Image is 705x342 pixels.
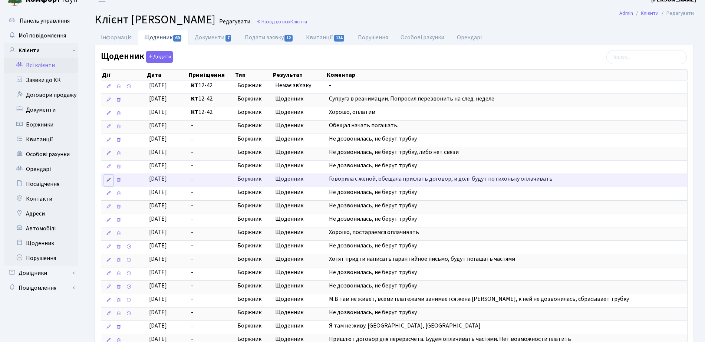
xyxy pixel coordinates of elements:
span: Панель управління [20,17,70,25]
a: Заявки до КК [4,73,78,88]
a: Документи [4,102,78,117]
span: Обещал начать погашать. [329,121,398,129]
span: [DATE] [149,322,167,330]
span: Не дозвонилась, не берут трубку [329,188,417,196]
span: Боржник [237,241,269,250]
a: Довідники [4,266,78,280]
nav: breadcrumb [608,6,705,21]
span: - [191,135,231,143]
small: Редагувати . [218,18,253,25]
span: Боржник [237,255,269,263]
b: КТ [191,81,198,89]
span: - [191,295,231,303]
span: Боржник [237,308,269,317]
span: - [191,175,231,183]
span: Не дозвонилась, не берут трубку [329,308,417,316]
span: - [191,148,231,157]
span: Боржник [237,81,269,90]
span: Немає зв'язку [275,81,323,90]
a: Особові рахунки [4,147,78,162]
label: Щоденник [101,51,173,63]
a: Документи [188,30,238,45]
span: Не дозвонилась, не берут трубку [329,215,417,223]
span: Не дозвонилась, не берут трубку [329,135,417,143]
input: Пошук... [606,50,687,64]
a: Подати заявку [238,30,300,45]
span: Щоденник [275,255,323,263]
span: 69 [173,35,181,42]
a: Порушення [4,251,78,266]
span: [DATE] [149,215,167,223]
span: [DATE] [149,241,167,250]
span: - [191,215,231,223]
span: Супруга в реанимации. Попросил перезвонить на след. неделе [329,95,494,103]
span: [DATE] [149,95,167,103]
a: Орендарі [451,30,488,45]
span: Щоденник [275,188,323,197]
a: Панель управління [4,13,78,28]
span: 12 [284,35,293,42]
span: [DATE] [149,295,167,303]
th: Результат [272,70,326,80]
a: Адреси [4,206,78,221]
span: Щоденник [275,175,323,183]
span: 12-42 [191,95,231,103]
a: Клієнти [4,43,78,58]
span: Щоденник [275,215,323,223]
span: - [191,121,231,130]
span: - [191,188,231,197]
span: Хорошо, постараемся оплачивать [329,228,419,236]
a: Клієнти [641,9,659,17]
a: Додати [144,50,173,63]
span: - [191,228,231,237]
span: [DATE] [149,148,167,156]
a: Контакти [4,191,78,206]
th: Дата [146,70,188,80]
span: [DATE] [149,175,167,183]
span: Щоденник [275,308,323,317]
a: Повідомлення [4,280,78,295]
th: Приміщення [188,70,234,80]
a: Порушення [352,30,394,45]
span: Хорошо, оплатим [329,108,375,116]
span: Не дозвонилась, не берут трубку [329,161,417,170]
span: Клієнти [290,18,307,25]
span: Щоденник [275,95,323,103]
span: Боржник [237,282,269,290]
span: Боржник [237,148,269,157]
span: Не дозвонилась, не берут трубку [329,282,417,290]
span: [DATE] [149,268,167,276]
span: Щоденник [275,322,323,330]
span: Клієнт [PERSON_NAME] [95,11,215,28]
th: Тип [234,70,272,80]
th: Дії [101,70,146,80]
span: Щоденник [275,268,323,277]
b: КТ [191,95,198,103]
span: - [191,161,231,170]
a: Посвідчення [4,177,78,191]
a: Квитанції [4,132,78,147]
span: Боржник [237,268,269,277]
span: Щоденник [275,121,323,130]
span: Боржник [237,215,269,223]
span: 12-42 [191,108,231,116]
span: Боржник [237,135,269,143]
span: Боржник [237,322,269,330]
a: Квитанції [300,30,351,45]
span: [DATE] [149,121,167,129]
span: - [191,255,231,263]
span: - [191,201,231,210]
span: [DATE] [149,188,167,196]
span: М.В там не живет, всеми платежами занимается жена [PERSON_NAME], к ней не дозвонилась, сбрасывает... [329,295,629,303]
span: Боржник [237,188,269,197]
button: Щоденник [146,51,173,63]
span: Щоденник [275,148,323,157]
span: Я там не живу. [GEOGRAPHIC_DATA], [GEOGRAPHIC_DATA] [329,322,481,330]
span: Боржник [237,295,269,303]
span: Не дозвонилась, не берут трубку [329,268,417,276]
span: Говорила с женой, обещала прислать договор, и долг будут потихоньку оплачивать [329,175,553,183]
span: [DATE] [149,135,167,143]
a: Admin [619,9,633,17]
span: [DATE] [149,201,167,210]
span: [DATE] [149,161,167,170]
